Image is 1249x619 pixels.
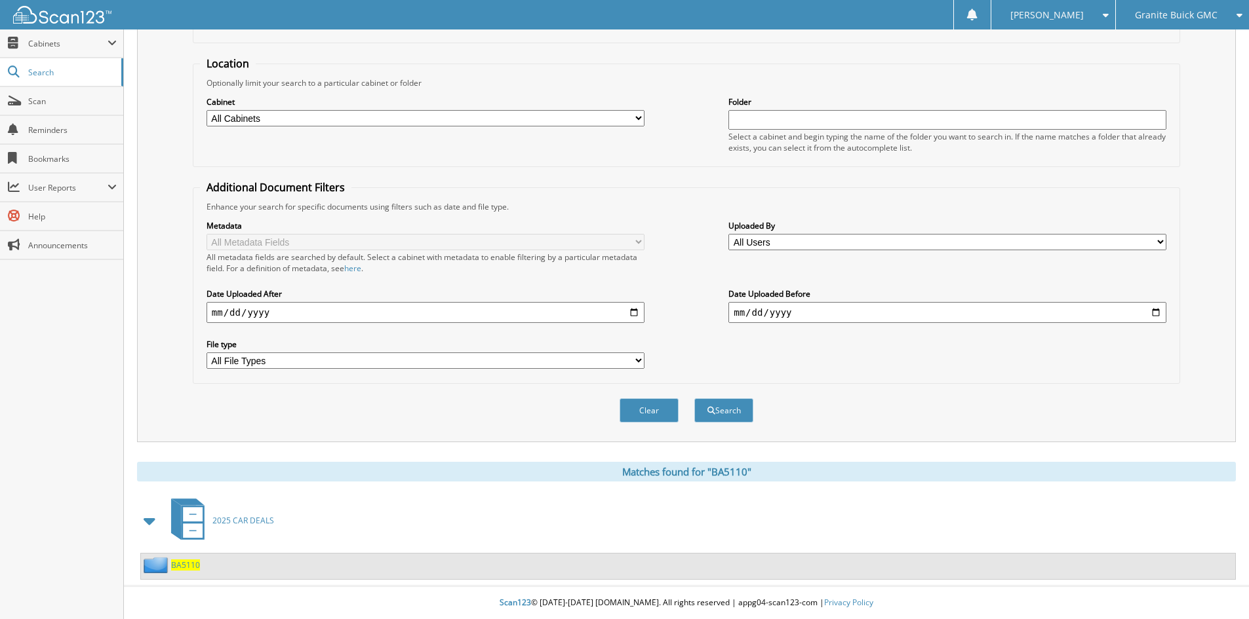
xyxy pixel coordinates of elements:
span: Reminders [28,124,117,136]
div: Matches found for "BA5110" [137,462,1236,481]
div: Enhance your search for specific documents using filters such as date and file type. [200,201,1173,212]
span: Help [28,211,117,222]
span: Announcements [28,240,117,251]
label: Cabinet [207,96,644,107]
div: © [DATE]-[DATE] [DOMAIN_NAME]. All rights reserved | appg04-scan123-com | [124,587,1249,619]
label: Uploaded By [728,220,1166,231]
span: Bookmarks [28,153,117,164]
span: 2025 CAR DEALS [212,515,274,526]
div: Optionally limit your search to a particular cabinet or folder [200,77,1173,88]
span: Search [28,67,115,78]
label: Date Uploaded After [207,288,644,299]
a: here [344,263,361,274]
span: Scan123 [500,597,531,608]
input: end [728,302,1166,323]
label: Metadata [207,220,644,231]
div: All metadata fields are searched by default. Select a cabinet with metadata to enable filtering b... [207,252,644,274]
span: Scan [28,96,117,107]
a: BA5110 [171,559,200,571]
legend: Location [200,56,256,71]
label: Folder [728,96,1166,107]
iframe: Chat Widget [1183,556,1249,619]
label: File type [207,339,644,350]
button: Search [694,398,753,422]
label: Date Uploaded Before [728,288,1166,299]
a: Privacy Policy [824,597,873,608]
input: start [207,302,644,323]
span: User Reports [28,182,108,193]
span: Granite Buick GMC [1135,11,1218,19]
span: Cabinets [28,38,108,49]
a: 2025 CAR DEALS [163,495,274,546]
img: scan123-logo-white.svg [13,6,111,24]
div: Select a cabinet and begin typing the name of the folder you want to search in. If the name match... [728,131,1166,153]
button: Clear [620,398,679,422]
legend: Additional Document Filters [200,180,351,195]
img: folder2.png [144,557,171,573]
span: [PERSON_NAME] [1010,11,1084,19]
